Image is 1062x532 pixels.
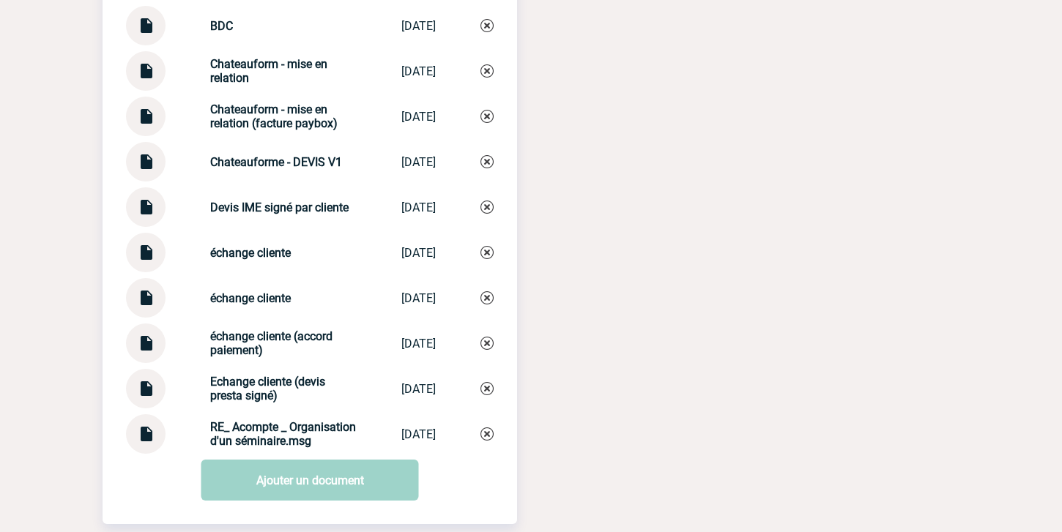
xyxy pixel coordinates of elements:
[401,155,436,169] div: [DATE]
[401,291,436,305] div: [DATE]
[210,246,291,260] strong: échange cliente
[401,337,436,351] div: [DATE]
[480,382,494,395] img: Supprimer
[210,155,342,169] strong: Chateauforme - DEVIS V1
[480,155,494,168] img: Supprimer
[401,382,436,396] div: [DATE]
[480,246,494,259] img: Supprimer
[480,201,494,214] img: Supprimer
[401,201,436,214] div: [DATE]
[210,329,333,357] strong: échange cliente (accord paiement)
[401,246,436,260] div: [DATE]
[480,110,494,123] img: Supprimer
[480,337,494,350] img: Supprimer
[480,291,494,304] img: Supprimer
[210,420,356,448] strong: RE_ Acompte _ Organisation d'un séminaire.msg
[210,375,325,402] strong: Echange cliente (devis presta signé)
[480,19,494,32] img: Supprimer
[401,64,436,78] div: [DATE]
[210,57,327,85] strong: Chateauform - mise en relation
[210,201,349,214] strong: Devis IME signé par cliente
[210,19,233,33] strong: BDC
[480,64,494,78] img: Supprimer
[401,19,436,33] div: [DATE]
[480,427,494,441] img: Supprimer
[210,291,291,305] strong: échange cliente
[201,460,419,501] a: Ajouter un document
[210,102,338,130] strong: Chateauform - mise en relation (facture paybox)
[401,427,436,441] div: [DATE]
[401,110,436,124] div: [DATE]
